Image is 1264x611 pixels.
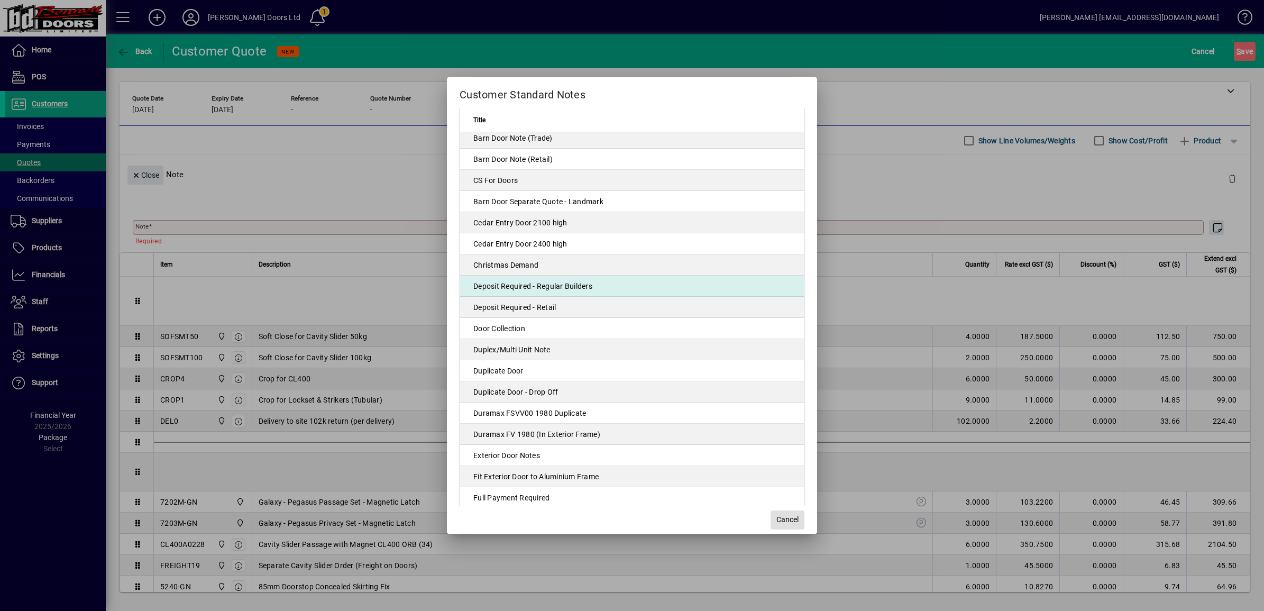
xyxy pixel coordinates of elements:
[460,339,804,360] td: Duplex/Multi Unit Note
[473,114,486,126] span: Title
[771,510,804,530] button: Cancel
[460,276,804,297] td: Deposit Required - Regular Builders
[460,487,804,508] td: Full Payment Required
[460,191,804,212] td: Barn Door Separate Quote - Landmark
[447,77,817,108] h2: Customer Standard Notes
[460,424,804,445] td: Duramax FV 1980 (In Exterior Frame)
[460,127,804,149] td: Barn Door Note (Trade)
[460,360,804,381] td: Duplicate Door
[460,381,804,403] td: Duplicate Door - Drop Off
[460,297,804,318] td: Deposit Required - Retail
[460,318,804,339] td: Door Collection
[460,466,804,487] td: Fit Exterior Door to Aluminium Frame
[460,149,804,170] td: Barn Door Note (Retail)
[460,233,804,254] td: Cedar Entry Door 2400 high
[460,170,804,191] td: CS For Doors
[460,403,804,424] td: Duramax FSVV00 1980 Duplicate
[460,445,804,466] td: Exterior Door Notes
[776,514,799,525] span: Cancel
[460,212,804,233] td: Cedar Entry Door 2100 high
[460,254,804,276] td: Christmas Demand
